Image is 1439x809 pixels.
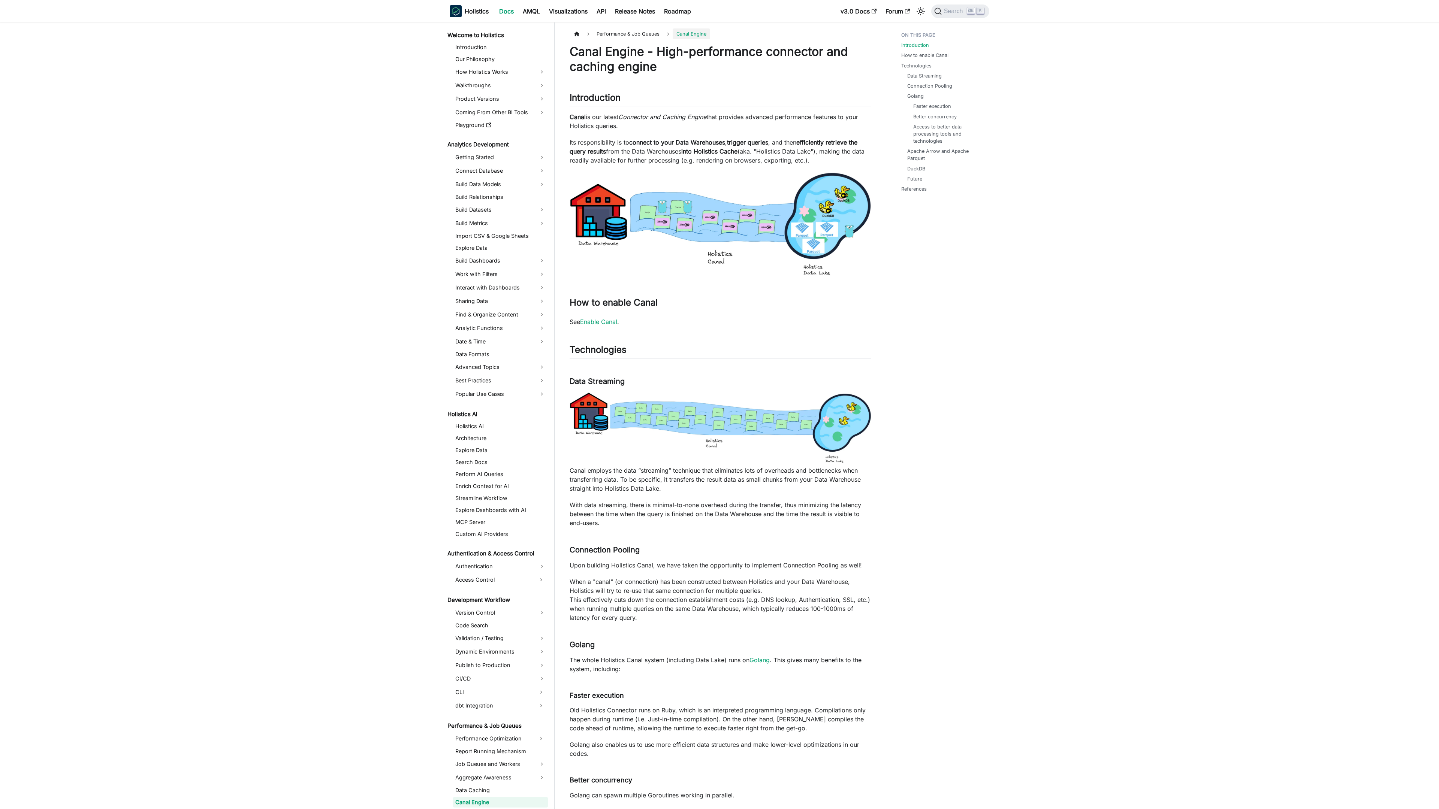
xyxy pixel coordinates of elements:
a: Performance Optimization [453,733,534,745]
a: Interact with Dashboards [453,282,548,294]
p: The whole Holistics Canal system (including Data Lake) runs on . This gives many benefits to the ... [570,655,871,673]
a: Streamline Workflow [453,493,548,503]
a: Welcome to Holistics [445,30,548,40]
p: When a "canal" (or connection) has been constructed between Holistics and your Data Warehouse, Ho... [570,577,871,622]
p: Old Holistics Connector runs on Ruby, which is an interpreted programming language. Compilations ... [570,706,871,733]
a: Build Relationships [453,192,548,202]
h3: Connection Pooling [570,545,871,555]
a: Connection Pooling [907,82,952,90]
a: Forum [881,5,914,17]
a: Version Control [453,607,548,619]
a: Perform AI Queries [453,469,548,479]
a: Data Caching [453,785,548,796]
a: Explore Data [453,445,548,455]
p: See . [570,317,871,326]
kbd: K [977,7,984,14]
a: API [592,5,610,17]
p: is our latest that provides advanced performance features to your Holistics queries. [570,112,871,130]
a: Technologies [901,62,932,69]
a: Job Queues and Workers [453,758,548,770]
a: Getting Started [453,151,548,163]
a: v3.0 Docs [836,5,881,17]
button: Expand sidebar category 'Performance Optimization' [534,733,548,745]
nav: Breadcrumbs [570,28,871,39]
a: Architecture [453,433,548,443]
p: Upon building Holistics Canal, we have taken the opportunity to implement Connection Pooling as w... [570,561,871,570]
a: Code Search [453,620,548,631]
strong: connect to your Data Warehouses [629,139,725,146]
a: Docs [495,5,518,17]
a: Golang [907,93,924,100]
a: Advanced Topics [453,361,548,373]
p: Golang also enables us to use more efficient data structures and make lower-level optimizations i... [570,740,871,758]
a: Date & Time [453,336,548,348]
a: Build Data Models [453,178,548,190]
a: Canal Engine [453,797,548,808]
h2: Introduction [570,92,871,106]
a: HolisticsHolistics [450,5,489,17]
a: Introduction [901,42,929,49]
a: Access Control [453,574,534,586]
a: Performance & Job Queues [445,721,548,731]
a: CI/CD [453,673,548,685]
a: Build Metrics [453,217,548,229]
a: dbt Integration [453,700,534,712]
a: Build Dashboards [453,255,548,267]
a: Future [907,175,922,182]
strong: Canal [570,113,586,121]
a: Import CSV & Google Sheets [453,231,548,241]
a: AMQL [518,5,544,17]
button: Expand sidebar category 'CLI' [534,686,548,698]
h3: Golang [570,640,871,649]
a: DuckDB [907,165,925,172]
a: CLI [453,686,534,698]
a: Find & Organize Content [453,309,548,321]
h4: Better concurrency [570,776,871,785]
img: Holistics [450,5,462,17]
p: Canal employs the data “streaming” technique that eliminates lots of overheads and bottlenecks wh... [570,466,871,493]
a: Explore Dashboards with AI [453,505,548,515]
a: Work with Filters [453,268,548,280]
a: Authentication & Access Control [445,548,548,559]
em: Connector and Caching Engine [618,113,706,121]
a: Popular Use Cases [453,388,548,400]
a: Enable Canal [580,318,617,325]
a: Introduction [453,42,548,52]
a: How to enable Canal [901,52,948,59]
a: References [901,185,927,193]
a: Dynamic Environments [453,646,548,658]
a: Release Notes [610,5,660,17]
a: Holistics AI [445,409,548,419]
a: Report Running Mechanism [453,746,548,757]
a: Data Formats [453,349,548,360]
a: Analytic Functions [453,322,548,334]
span: Canal Engine [673,28,710,39]
p: Its responsibility is to , , and then from the Data Warehouses (aka. "Holistics Data Lake"), maki... [570,138,871,165]
b: Holistics [465,7,489,16]
span: Search [942,8,968,15]
a: Explore Data [453,243,548,253]
a: Search Docs [453,457,548,467]
a: Build Datasets [453,204,548,216]
a: Our Philosophy [453,54,548,64]
button: Expand sidebar category 'dbt Integration' [534,700,548,712]
h2: Technologies [570,344,871,358]
strong: into Holistics Cache [681,148,737,155]
a: Golang [749,656,770,664]
a: Best Practices [453,375,548,387]
nav: Docs sidebar [442,22,555,809]
a: Coming From Other BI Tools [453,106,548,118]
a: Faster execution [913,103,951,110]
a: Authentication [453,560,548,572]
a: Sharing Data [453,295,548,307]
a: Enrich Context for AI [453,481,548,491]
a: Holistics AI [453,421,548,431]
a: How Holistics Works [453,66,548,78]
p: With data streaming, there is minimal-to-none overhead during the transfer, thus minimizing the l... [570,500,871,527]
a: MCP Server [453,517,548,527]
a: Connect Database [453,165,548,177]
a: Access to better data processing tools and technologies [913,123,979,145]
a: Custom AI Providers [453,529,548,539]
button: Switch between dark and light mode (currently light mode) [915,5,927,17]
a: Validation / Testing [453,632,548,644]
